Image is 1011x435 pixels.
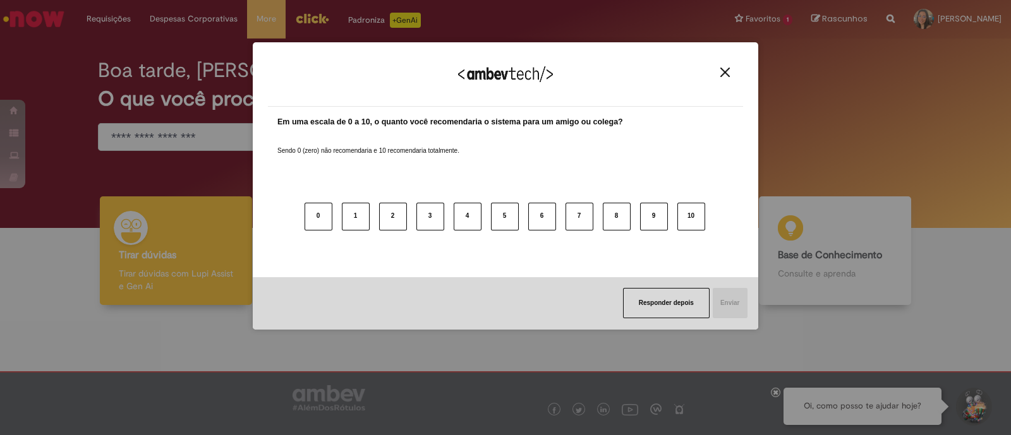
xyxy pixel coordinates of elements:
button: 10 [677,203,705,230]
button: Responder depois [623,288,710,318]
button: 5 [491,203,519,230]
label: Sendo 0 (zero) não recomendaria e 10 recomendaria totalmente. [277,131,459,155]
img: Close [720,68,730,77]
button: 4 [454,203,481,230]
button: 1 [342,203,370,230]
button: 9 [640,203,668,230]
button: 7 [566,203,593,230]
button: 0 [305,203,332,230]
img: Logo Ambevtech [458,66,553,82]
label: Em uma escala de 0 a 10, o quanto você recomendaria o sistema para um amigo ou colega? [277,116,623,128]
button: 6 [528,203,556,230]
button: 3 [416,203,444,230]
button: 8 [603,203,631,230]
button: Close [717,67,734,78]
button: 2 [379,203,407,230]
